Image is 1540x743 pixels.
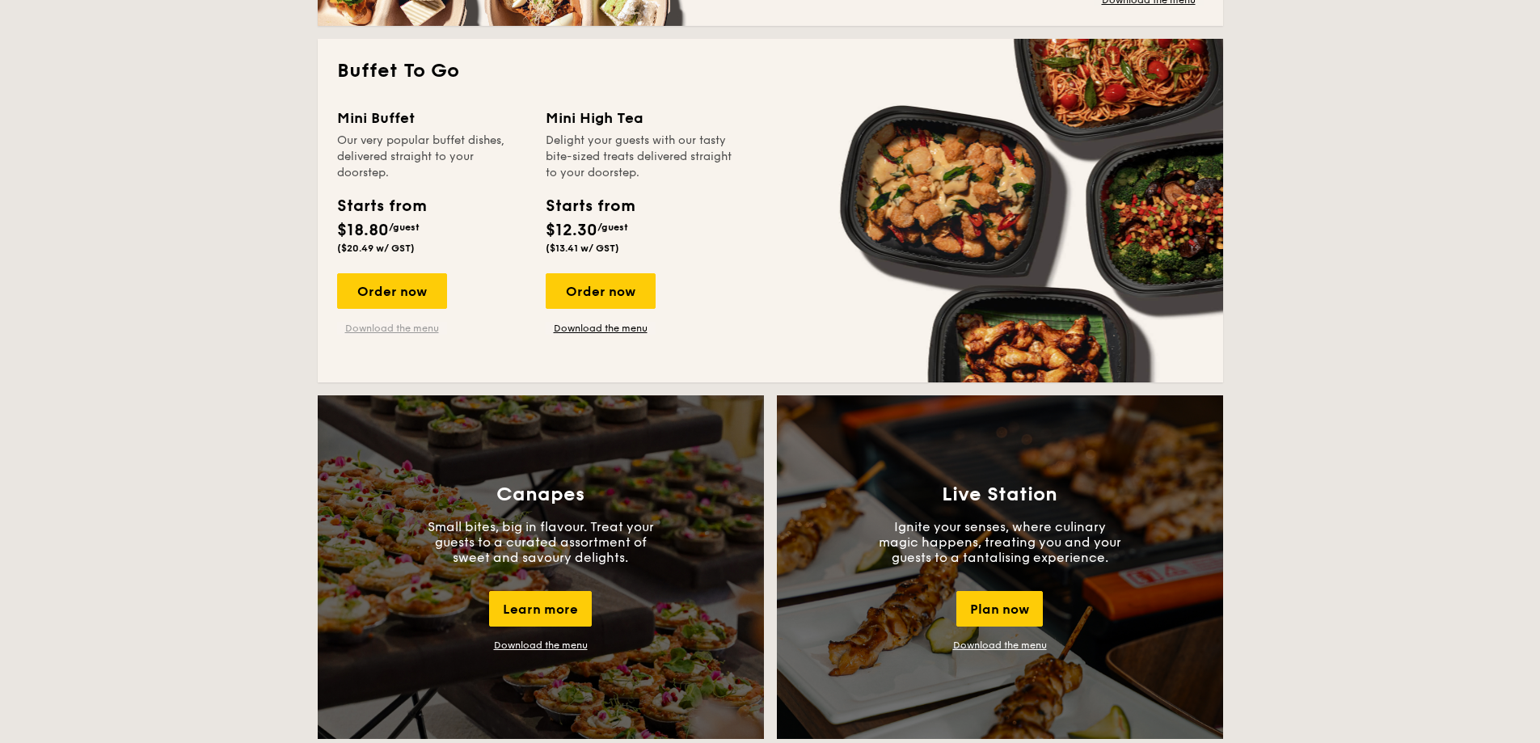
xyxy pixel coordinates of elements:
[337,107,526,129] div: Mini Buffet
[879,519,1121,565] p: Ignite your senses, where culinary magic happens, treating you and your guests to a tantalising e...
[546,221,597,240] span: $12.30
[942,483,1057,506] h3: Live Station
[337,221,389,240] span: $18.80
[337,133,526,181] div: Our very popular buffet dishes, delivered straight to your doorstep.
[597,222,628,233] span: /guest
[546,133,735,181] div: Delight your guests with our tasty bite-sized treats delivered straight to your doorstep.
[337,243,415,254] span: ($20.49 w/ GST)
[420,519,662,565] p: Small bites, big in flavour. Treat your guests to a curated assortment of sweet and savoury delig...
[496,483,584,506] h3: Canapes
[494,640,588,651] a: Download the menu
[546,194,634,218] div: Starts from
[389,222,420,233] span: /guest
[337,194,425,218] div: Starts from
[546,107,735,129] div: Mini High Tea
[546,273,656,309] div: Order now
[953,640,1047,651] a: Download the menu
[546,322,656,335] a: Download the menu
[489,591,592,627] div: Learn more
[337,322,447,335] a: Download the menu
[546,243,619,254] span: ($13.41 w/ GST)
[337,273,447,309] div: Order now
[337,58,1204,84] h2: Buffet To Go
[956,591,1043,627] div: Plan now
